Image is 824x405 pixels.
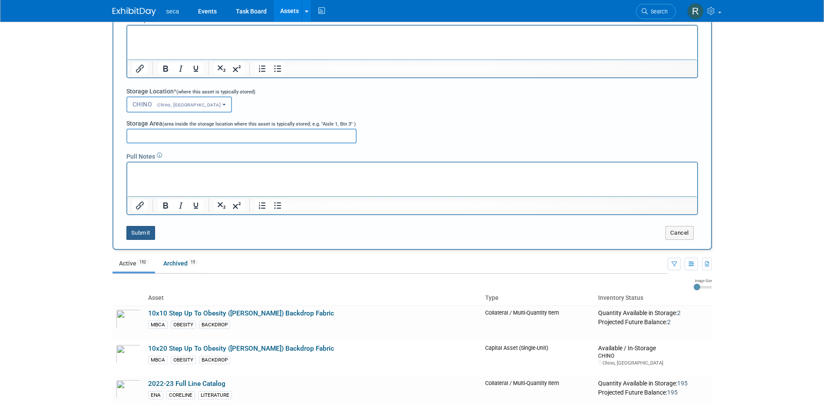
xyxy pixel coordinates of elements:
[148,356,168,364] div: MBCA
[158,199,173,212] button: Bold
[145,291,482,305] th: Asset
[199,321,230,329] div: BACKDROP
[255,63,270,75] button: Numbered list
[189,199,203,212] button: Underline
[166,8,179,15] span: seca
[176,89,255,95] span: (where this asset is typically stored)
[667,319,671,325] span: 2
[229,199,244,212] button: Superscript
[113,255,155,272] a: Active152
[148,321,168,329] div: MBCA
[157,255,204,272] a: Archived15
[598,345,708,352] div: Available / In-Storage
[126,87,255,96] label: Storage Location
[270,63,285,75] button: Bullet list
[667,389,678,396] span: 195
[152,102,221,108] span: Chino, [GEOGRAPHIC_DATA]
[126,96,232,113] button: CHINOChino, [GEOGRAPHIC_DATA]
[598,380,708,388] div: Quantity Available in Storage:
[199,356,230,364] div: BACKDROP
[173,199,188,212] button: Italic
[636,4,676,19] a: Search
[665,226,694,240] button: Cancel
[482,341,595,376] td: Capital Asset (Single-Unit)
[148,391,163,399] div: ENA
[214,63,229,75] button: Subscript
[598,317,708,326] div: Projected Future Balance:
[126,226,155,240] button: Submit
[255,199,270,212] button: Numbered list
[137,259,149,266] span: 152
[229,63,244,75] button: Superscript
[598,309,708,317] div: Quantity Available in Storage:
[270,199,285,212] button: Bullet list
[148,345,334,352] a: 10x20 Step Up To Obesity ([PERSON_NAME]) Backdrop Fabric
[598,387,708,397] div: Projected Future Balance:
[482,291,595,305] th: Type
[148,380,225,388] a: 2022-23 Full Line Catalog
[598,360,708,366] div: Chino, [GEOGRAPHIC_DATA]
[132,199,147,212] button: Insert/edit link
[132,101,221,108] span: CHINO
[188,259,198,266] span: 15
[127,26,697,60] iframe: Rich Text Area
[113,7,156,16] img: ExhibitDay
[214,199,229,212] button: Subscript
[677,380,688,387] span: 195
[162,121,356,127] span: (area inside the storage location where this asset is typically stored; e.g. "Aisle 1, Bin 3" )
[482,305,595,341] td: Collateral / Multi-Quantity Item
[687,3,704,20] img: Rachel Jordan
[126,119,356,128] label: Storage Area
[166,391,195,399] div: CORELINE
[148,309,334,317] a: 10x10 Step Up To Obesity ([PERSON_NAME]) Backdrop Fabric
[173,63,188,75] button: Italic
[158,63,173,75] button: Bold
[598,352,708,359] div: CHINO
[127,163,697,196] iframe: Rich Text Area
[198,391,232,399] div: LITERATURE
[126,150,698,161] div: Pull Notes
[171,321,196,329] div: OBESITY
[132,63,147,75] button: Insert/edit link
[648,8,668,15] span: Search
[189,63,203,75] button: Underline
[171,356,196,364] div: OBESITY
[694,278,712,283] div: Image Size
[677,309,681,316] span: 2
